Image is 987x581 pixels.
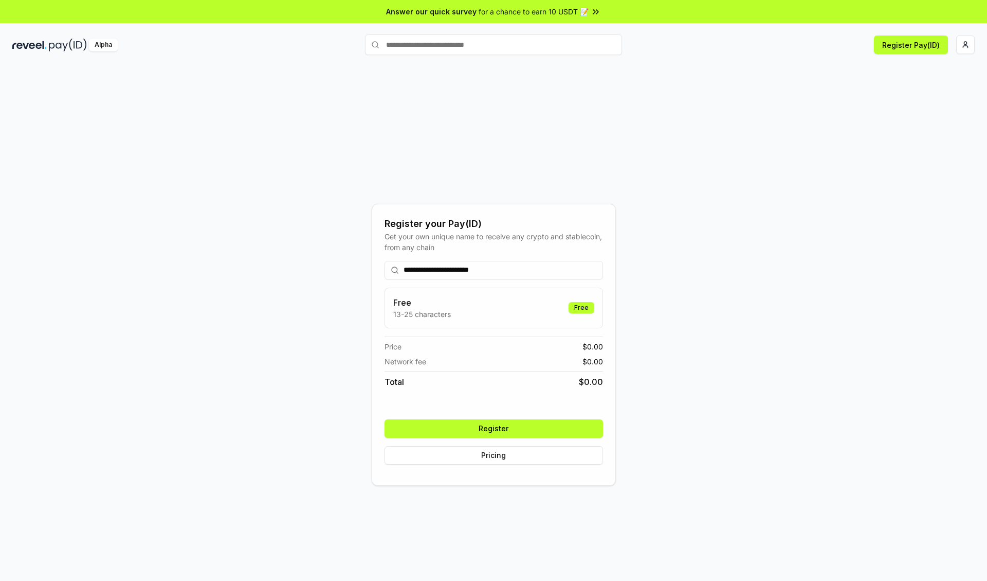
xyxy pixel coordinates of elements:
[385,341,401,352] span: Price
[385,419,603,438] button: Register
[385,217,603,231] div: Register your Pay(ID)
[89,39,118,51] div: Alpha
[393,309,451,320] p: 13-25 characters
[579,376,603,388] span: $ 0.00
[12,39,47,51] img: reveel_dark
[385,376,404,388] span: Total
[479,6,589,17] span: for a chance to earn 10 USDT 📝
[385,231,603,253] div: Get your own unique name to receive any crypto and stablecoin, from any chain
[386,6,477,17] span: Answer our quick survey
[49,39,87,51] img: pay_id
[582,356,603,367] span: $ 0.00
[582,341,603,352] span: $ 0.00
[385,356,426,367] span: Network fee
[393,296,451,309] h3: Free
[874,36,948,54] button: Register Pay(ID)
[569,302,594,313] div: Free
[385,446,603,465] button: Pricing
